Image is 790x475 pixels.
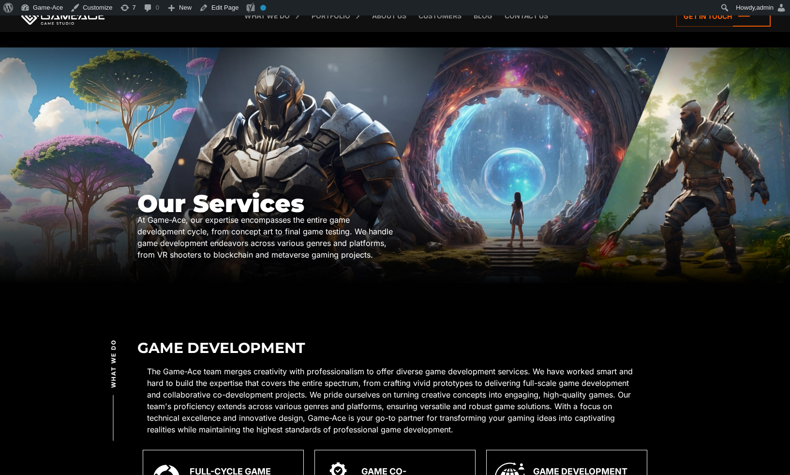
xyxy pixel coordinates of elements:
p: The Game-Ace team merges creativity with professionalism to offer diverse game development servic... [147,366,643,435]
span: admin [757,4,774,11]
h2: Game Development [137,340,653,356]
span: What we do [109,339,118,388]
h1: Our Services [137,190,395,217]
a: Get in touch [676,6,771,27]
div: At Game-Ace, our expertise encompasses the entire game development cycle, from concept art to fin... [137,214,395,260]
div: No index [260,5,266,11]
